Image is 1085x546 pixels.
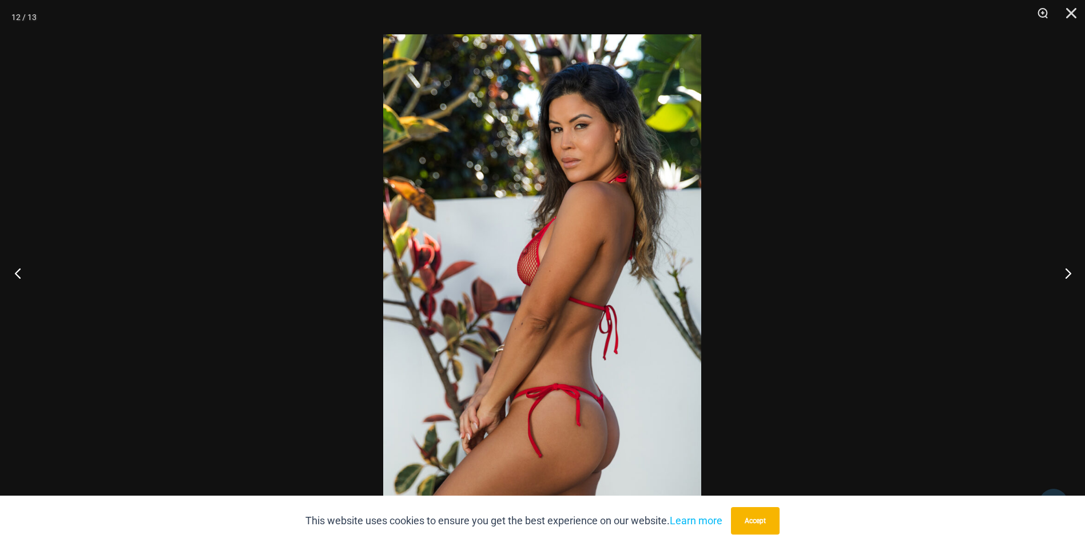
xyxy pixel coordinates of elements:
[670,515,722,527] a: Learn more
[731,507,780,535] button: Accept
[11,9,37,26] div: 12 / 13
[305,512,722,529] p: This website uses cookies to ensure you get the best experience on our website.
[383,34,701,512] img: Summer Storm Red 312 Tri Top 449 Thong 03
[1042,244,1085,302] button: Next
